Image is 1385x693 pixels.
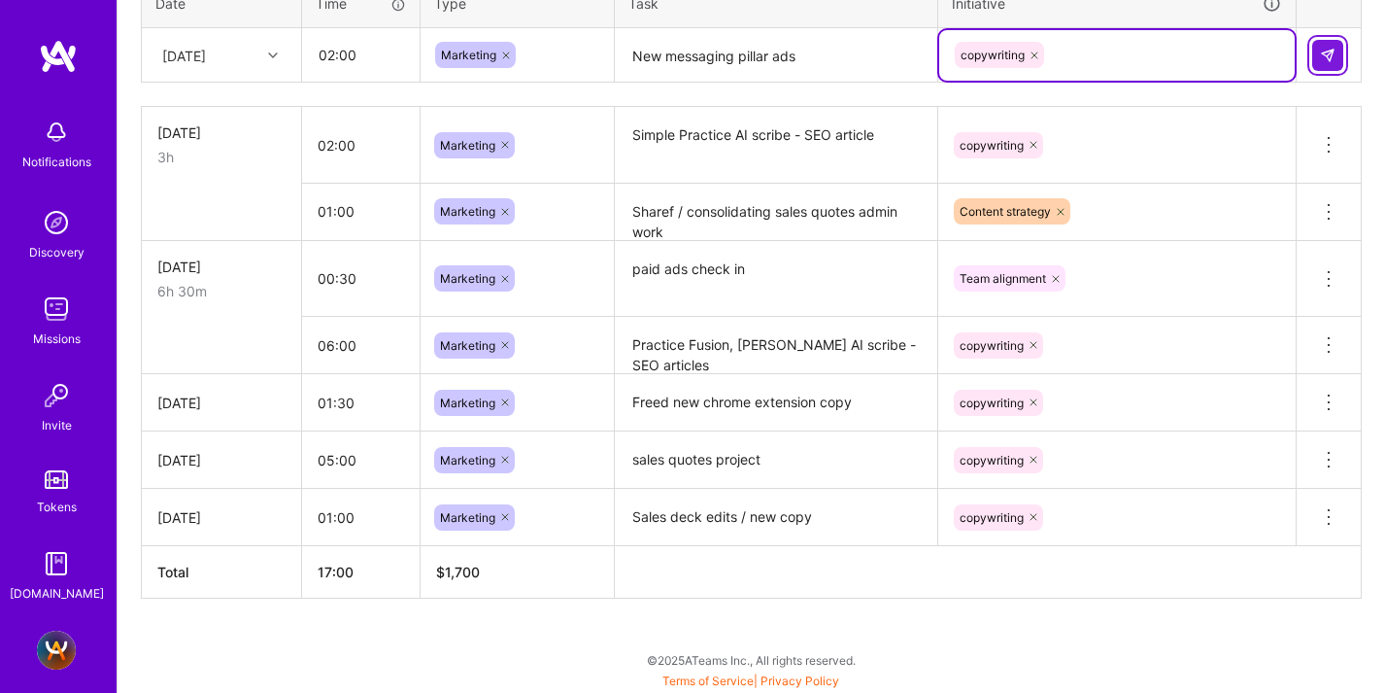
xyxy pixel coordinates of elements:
textarea: Sales deck edits / new copy [617,491,935,544]
div: Invite [42,415,72,435]
span: copywriting [960,396,1024,410]
div: 3h [157,147,286,167]
span: copywriting [961,48,1025,62]
i: icon Chevron [268,51,278,60]
img: Invite [37,376,76,415]
th: 17:00 [302,546,421,599]
textarea: Freed new chrome extension copy [617,376,935,430]
div: [DATE] [157,257,286,277]
div: [DATE] [157,450,286,470]
img: logo [39,39,78,74]
textarea: New messaging pillar ads [617,30,935,82]
div: 6h 30m [157,281,286,301]
div: [DATE] [157,507,286,528]
textarea: Sharef / consolidating sales quotes admin work [617,186,935,239]
th: Total [142,546,302,599]
img: tokens [45,470,68,489]
span: copywriting [960,338,1024,353]
span: copywriting [960,138,1024,153]
img: teamwork [37,290,76,329]
span: Marketing [440,453,495,468]
div: Discovery [29,242,84,262]
input: HH:MM [302,320,420,371]
span: Marketing [440,138,495,153]
div: [DATE] [162,45,206,65]
img: guide book [37,544,76,583]
div: Missions [33,329,81,349]
div: null [1312,40,1345,71]
span: Marketing [440,271,495,286]
div: Tokens [37,497,77,517]
input: HH:MM [302,492,420,543]
div: [DATE] [157,393,286,413]
span: Content strategy [960,204,1051,219]
input: HH:MM [303,29,419,81]
input: HH:MM [302,377,420,429]
textarea: Practice Fusion, [PERSON_NAME] AI scribe - SEO articles [617,319,935,372]
textarea: Simple Practice AI scribe - SEO article [617,109,935,182]
span: Team alignment [960,271,1046,286]
a: Terms of Service [662,674,754,688]
span: | [662,674,839,688]
a: Privacy Policy [760,674,839,688]
input: HH:MM [302,253,420,304]
span: Marketing [440,396,495,410]
div: [DATE] [157,122,286,143]
span: copywriting [960,453,1024,468]
div: Notifications [22,152,91,172]
div: [DOMAIN_NAME] [10,583,104,604]
span: copywriting [960,510,1024,525]
input: HH:MM [302,120,420,171]
span: Marketing [440,510,495,525]
a: A.Team - Full-stack Demand Growth team! [32,631,81,670]
span: Marketing [440,338,495,353]
span: Marketing [441,48,496,62]
input: HH:MM [302,434,420,486]
span: $ 1,700 [436,564,480,580]
textarea: sales quotes project [617,433,935,487]
img: bell [37,113,76,152]
img: A.Team - Full-stack Demand Growth team! [37,631,76,670]
div: © 2025 ATeams Inc., All rights reserved. [117,636,1385,684]
span: Marketing [440,204,495,219]
img: discovery [37,203,76,242]
input: HH:MM [302,186,420,237]
textarea: paid ads check in [617,243,935,316]
img: Submit [1320,48,1335,63]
